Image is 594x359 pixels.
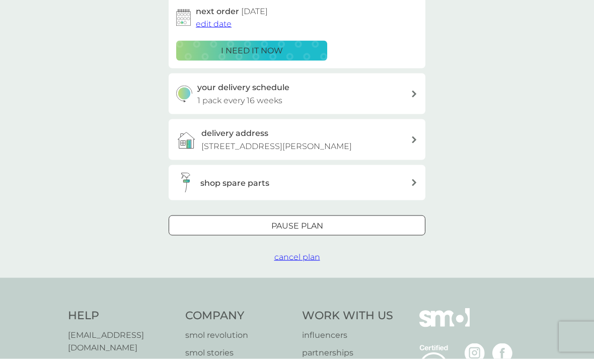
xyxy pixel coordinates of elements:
[419,308,470,342] img: smol
[221,44,283,57] p: i need it now
[200,177,269,190] h3: shop spare parts
[201,127,268,140] h3: delivery address
[196,5,268,18] h2: next order
[185,329,292,342] a: smol revolution
[68,329,175,354] a: [EMAIL_ADDRESS][DOMAIN_NAME]
[169,216,425,236] button: Pause plan
[271,220,323,233] p: Pause plan
[68,308,175,324] h4: Help
[274,252,320,262] span: cancel plan
[169,119,425,160] a: delivery address[STREET_ADDRESS][PERSON_NAME]
[274,251,320,264] button: cancel plan
[201,140,352,153] p: [STREET_ADDRESS][PERSON_NAME]
[169,165,425,200] button: shop spare parts
[241,7,268,16] span: [DATE]
[197,81,289,94] h3: your delivery schedule
[196,19,232,29] span: edit date
[197,94,282,107] p: 1 pack every 16 weeks
[302,308,393,324] h4: Work With Us
[185,308,292,324] h4: Company
[196,18,232,31] button: edit date
[169,74,425,114] button: your delivery schedule1 pack every 16 weeks
[302,329,393,342] a: influencers
[176,41,327,61] button: i need it now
